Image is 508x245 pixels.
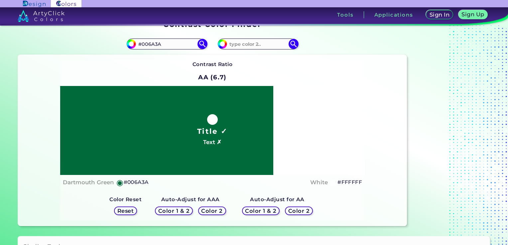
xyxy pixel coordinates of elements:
[203,137,221,147] h4: Text ✗
[458,10,488,19] a: Sign Up
[158,208,190,214] h5: Color 1 & 2
[289,39,299,49] img: icon search
[23,1,45,7] img: ArtyClick Design logo
[245,208,277,214] h5: Color 1 & 2
[197,39,207,49] img: icon search
[430,12,450,18] h5: Sign In
[117,208,134,214] h5: Reset
[136,40,198,48] input: type color 1..
[195,70,230,85] h2: AA (6.7)
[374,12,413,17] h3: Applications
[192,61,233,67] strong: Contrast Ratio
[288,208,310,214] h5: Color 2
[109,196,142,203] strong: Color Reset
[227,40,289,48] input: type color 2..
[337,12,353,17] h3: Tools
[426,10,453,19] a: Sign In
[310,178,328,187] h4: White
[197,126,228,136] h1: Title ✓
[410,18,493,229] iframe: Advertisement
[116,179,124,187] h5: ◉
[63,178,114,187] h4: Dartmouth Green
[461,12,484,17] h5: Sign Up
[161,196,220,203] strong: Auto-Adjust for AAA
[124,178,149,187] h5: #006A3A
[18,10,64,22] img: logo_artyclick_colors_white.svg
[250,196,304,203] strong: Auto-Adjust for AA
[337,178,362,187] h5: #FFFFFF
[330,179,337,187] h5: ◉
[201,208,223,214] h5: Color 2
